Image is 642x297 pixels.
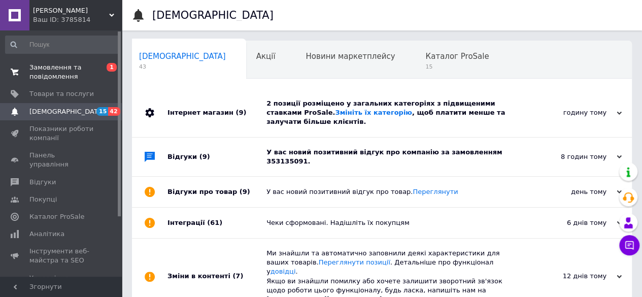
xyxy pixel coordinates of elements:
[167,208,266,238] div: Інтеграції
[29,63,94,81] span: Замовлення та повідомлення
[33,15,122,24] div: Ваш ID: 3785814
[29,229,64,239] span: Аналітика
[29,178,56,187] span: Відгуки
[319,258,390,266] a: Переглянути позиції
[619,235,639,255] button: Чат з покупцем
[266,148,520,166] div: У вас новий позитивний відгук про компанію за замовленням 353135091.
[520,108,622,117] div: годину тому
[167,89,266,137] div: Інтернет магазин
[96,107,108,116] span: 15
[29,212,84,221] span: Каталог ProSale
[139,52,226,61] span: [DEMOGRAPHIC_DATA]
[240,188,250,195] span: (9)
[256,52,276,61] span: Акції
[29,107,105,116] span: [DEMOGRAPHIC_DATA]
[266,99,520,127] div: 2 позиції розміщено у загальних категоріях з підвищеними ставками ProSale. , щоб платити менше та...
[33,6,109,15] span: Katiko
[29,89,94,98] span: Товари та послуги
[266,187,520,196] div: У вас новий позитивний відгук про товар.
[271,268,296,275] a: довідці
[107,63,117,72] span: 1
[108,107,120,116] span: 42
[207,219,222,226] span: (61)
[520,218,622,227] div: 6 днів тому
[139,63,226,71] span: 43
[335,109,412,116] a: Змініть їх категорію
[29,195,57,204] span: Покупці
[199,153,210,160] span: (9)
[232,272,243,280] span: (7)
[520,152,622,161] div: 8 годин тому
[235,109,246,116] span: (9)
[29,247,94,265] span: Інструменти веб-майстра та SEO
[520,272,622,281] div: 12 днів тому
[167,138,266,176] div: Відгуки
[520,187,622,196] div: день тому
[29,151,94,169] span: Панель управління
[152,9,274,21] h1: [DEMOGRAPHIC_DATA]
[425,52,489,61] span: Каталог ProSale
[167,177,266,207] div: Відгуки про товар
[5,36,120,54] input: Пошук
[306,52,395,61] span: Новини маркетплейсу
[29,274,94,292] span: Управління сайтом
[29,124,94,143] span: Показники роботи компанії
[413,188,458,195] a: Переглянути
[266,218,520,227] div: Чеки сформовані. Надішліть їх покупцям
[425,63,489,71] span: 15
